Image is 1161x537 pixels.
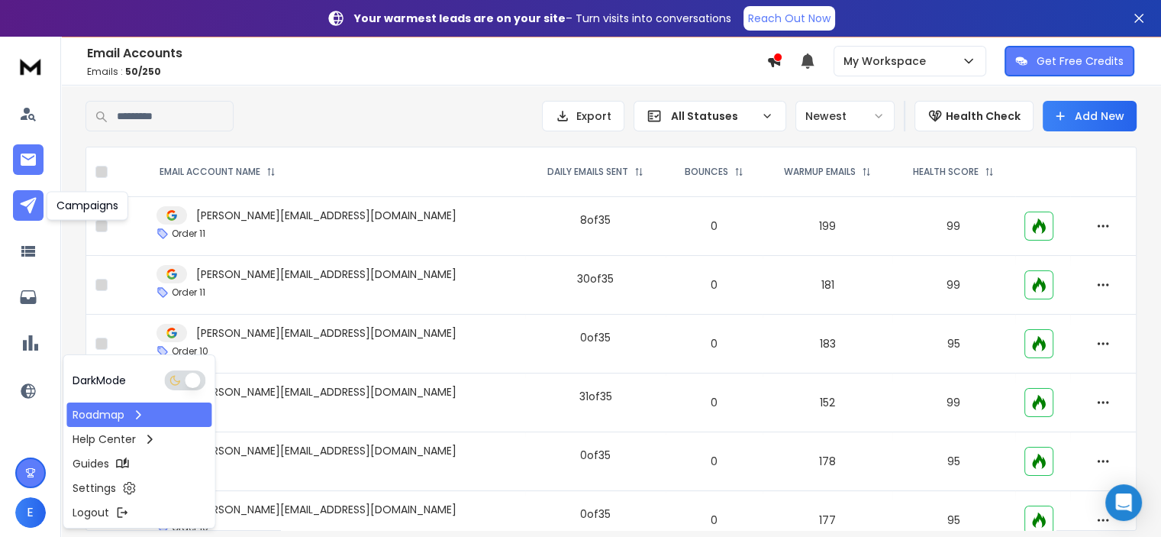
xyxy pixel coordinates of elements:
[15,52,46,80] img: logo
[946,108,1021,124] p: Health Check
[125,65,161,78] span: 50 / 250
[547,166,628,178] p: DAILY EMAILS SENT
[892,374,1015,432] td: 99
[784,166,856,178] p: WARMUP EMAILS
[66,451,211,476] a: Guides
[196,443,456,458] p: [PERSON_NAME][EMAIL_ADDRESS][DOMAIN_NAME]
[763,432,892,491] td: 178
[196,267,456,282] p: [PERSON_NAME][EMAIL_ADDRESS][DOMAIN_NAME]
[196,502,456,517] p: [PERSON_NAME][EMAIL_ADDRESS][DOMAIN_NAME]
[47,191,128,220] div: Campaigns
[748,11,830,26] p: Reach Out Now
[66,403,211,427] a: Roadmap
[66,427,211,451] a: Help Center
[542,101,624,131] button: Export
[354,11,566,26] strong: Your warmest leads are on your site
[172,228,205,240] p: Order 11
[66,476,211,500] a: Settings
[671,108,755,124] p: All Statuses
[685,166,728,178] p: BOUNCES
[914,101,1034,131] button: Health Check
[87,66,766,78] p: Emails :
[172,286,205,299] p: Order 11
[892,197,1015,256] td: 99
[1005,46,1134,76] button: Get Free Credits
[73,373,126,388] p: Dark Mode
[196,325,456,341] p: [PERSON_NAME][EMAIL_ADDRESS][DOMAIN_NAME]
[87,44,766,63] h1: Email Accounts
[675,395,753,410] p: 0
[1043,101,1137,131] button: Add New
[763,256,892,315] td: 181
[1105,484,1142,521] div: Open Intercom Messenger
[675,336,753,351] p: 0
[795,101,895,131] button: Newest
[675,454,753,469] p: 0
[196,384,456,400] p: [PERSON_NAME][EMAIL_ADDRESS][DOMAIN_NAME]
[160,166,276,178] div: EMAIL ACCOUNT NAME
[73,432,136,447] p: Help Center
[73,407,124,422] p: Roadmap
[15,497,46,528] button: E
[763,197,892,256] td: 199
[763,374,892,432] td: 152
[843,53,932,69] p: My Workspace
[196,208,456,223] p: [PERSON_NAME][EMAIL_ADDRESS][DOMAIN_NAME]
[913,166,979,178] p: HEALTH SCORE
[580,448,611,463] div: 0 of 35
[1037,53,1124,69] p: Get Free Credits
[892,432,1015,491] td: 95
[580,330,611,345] div: 0 of 35
[172,345,208,357] p: Order 10
[675,218,753,234] p: 0
[892,256,1015,315] td: 99
[743,6,835,31] a: Reach Out Now
[73,505,109,520] p: Logout
[675,513,753,528] p: 0
[579,389,611,404] div: 31 of 35
[577,271,614,286] div: 30 of 35
[354,11,731,26] p: – Turn visits into conversations
[73,480,116,496] p: Settings
[892,315,1015,374] td: 95
[675,277,753,293] p: 0
[73,456,109,471] p: Guides
[763,315,892,374] td: 183
[580,506,611,522] div: 0 of 35
[580,212,611,228] div: 8 of 35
